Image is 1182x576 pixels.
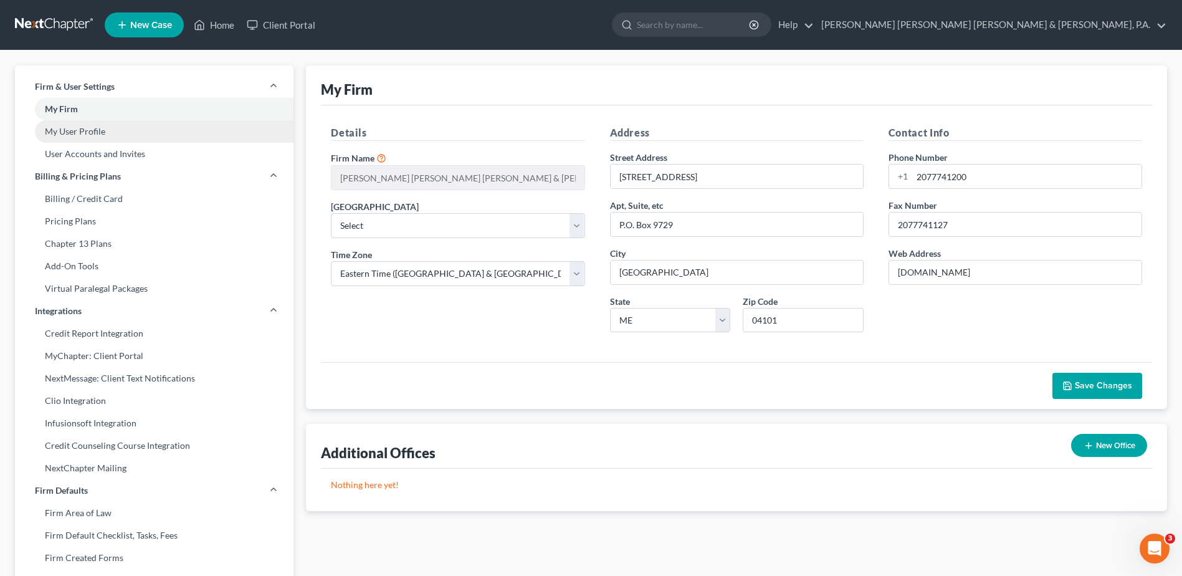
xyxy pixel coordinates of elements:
[15,457,293,479] a: NextChapter Mailing
[15,120,293,143] a: My User Profile
[610,125,864,141] h5: Address
[889,213,1141,236] input: Enter fax...
[912,165,1141,188] input: Enter phone...
[35,170,121,183] span: Billing & Pricing Plans
[331,153,374,163] span: Firm Name
[35,305,82,317] span: Integrations
[889,125,1142,141] h5: Contact Info
[331,125,584,141] h5: Details
[889,247,941,260] label: Web Address
[611,165,863,188] input: Enter address...
[637,13,751,36] input: Search by name...
[889,199,937,212] label: Fax Number
[1052,373,1142,399] button: Save Changes
[15,479,293,502] a: Firm Defaults
[610,199,664,212] label: Apt, Suite, etc
[321,444,436,462] div: Additional Offices
[610,247,626,260] label: City
[331,200,419,213] label: [GEOGRAPHIC_DATA]
[331,479,1142,491] p: Nothing here yet!
[331,166,584,190] input: Enter name...
[15,233,293,255] a: Chapter 13 Plans
[15,75,293,98] a: Firm & User Settings
[15,434,293,457] a: Credit Counseling Course Integration
[743,295,778,308] label: Zip Code
[1165,534,1175,544] span: 3
[1140,534,1170,564] iframe: Intercom live chat
[15,502,293,524] a: Firm Area of Law
[610,295,630,308] label: State
[15,367,293,390] a: NextMessage: Client Text Notifications
[15,547,293,569] a: Firm Created Forms
[1075,380,1132,391] span: Save Changes
[15,98,293,120] a: My Firm
[15,300,293,322] a: Integrations
[35,80,115,93] span: Firm & User Settings
[188,14,241,36] a: Home
[331,248,372,261] label: Time Zone
[1071,434,1147,457] button: New Office
[611,213,863,236] input: (optional)
[15,345,293,367] a: MyChapter: Client Portal
[15,143,293,165] a: User Accounts and Invites
[15,255,293,277] a: Add-On Tools
[15,412,293,434] a: Infusionsoft Integration
[15,322,293,345] a: Credit Report Integration
[815,14,1166,36] a: [PERSON_NAME] [PERSON_NAME] [PERSON_NAME] & [PERSON_NAME], P.A.
[35,484,88,497] span: Firm Defaults
[321,80,373,98] div: My Firm
[15,524,293,547] a: Firm Default Checklist, Tasks, Fees
[15,277,293,300] a: Virtual Paralegal Packages
[611,261,863,284] input: Enter city...
[610,151,667,164] label: Street Address
[772,14,814,36] a: Help
[15,210,293,233] a: Pricing Plans
[889,151,948,164] label: Phone Number
[130,21,172,30] span: New Case
[241,14,322,36] a: Client Portal
[15,188,293,210] a: Billing / Credit Card
[743,308,864,333] input: XXXXX
[15,165,293,188] a: Billing & Pricing Plans
[889,261,1141,284] input: Enter web address....
[889,165,912,188] div: +1
[15,390,293,412] a: Clio Integration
